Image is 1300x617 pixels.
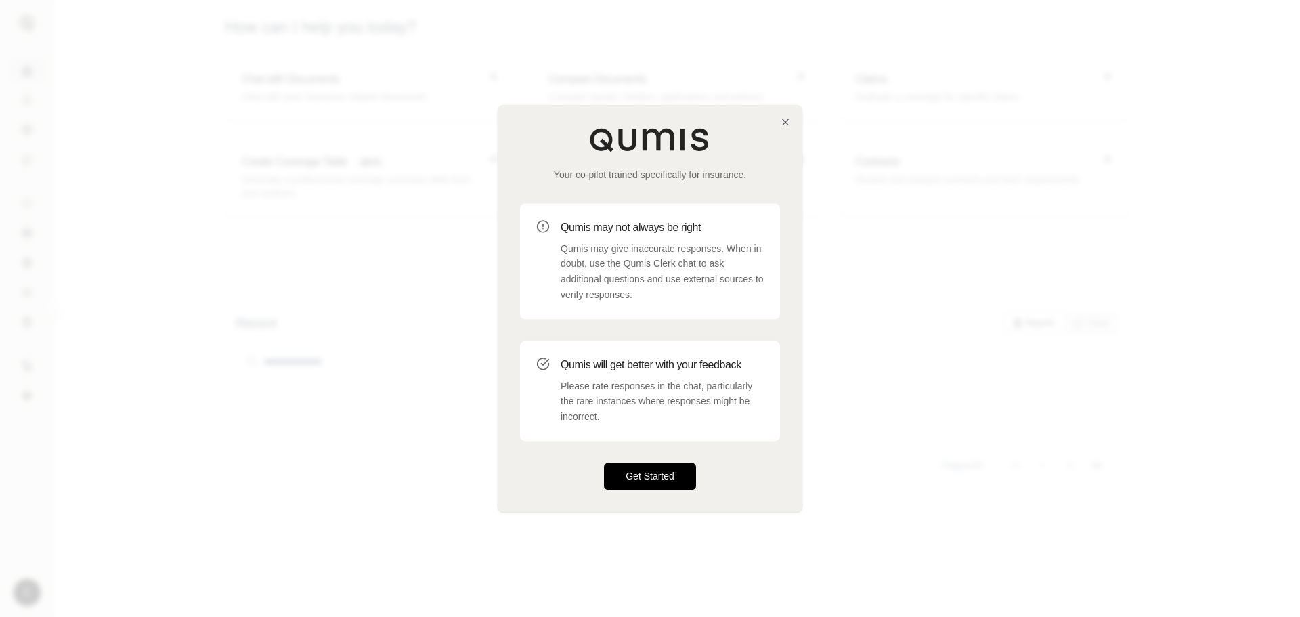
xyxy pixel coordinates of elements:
p: Qumis may give inaccurate responses. When in doubt, use the Qumis Clerk chat to ask additional qu... [561,241,764,303]
h3: Qumis may not always be right [561,219,764,236]
p: Please rate responses in the chat, particularly the rare instances where responses might be incor... [561,379,764,425]
p: Your co-pilot trained specifically for insurance. [520,168,780,182]
button: Get Started [604,463,696,490]
h3: Qumis will get better with your feedback [561,357,764,373]
img: Qumis Logo [589,127,711,152]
